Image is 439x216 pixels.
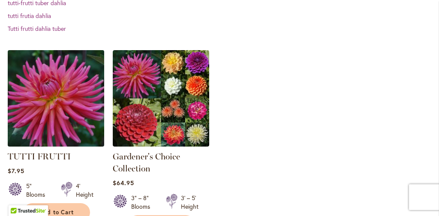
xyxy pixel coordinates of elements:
span: $7.95 [8,167,24,175]
a: Gardener's Choice Collection [113,151,180,174]
img: Gardener's Choice Collection [113,50,209,147]
div: 5" Blooms [26,182,51,199]
div: 4' Height [76,182,93,199]
img: TUTTI FRUTTI [5,48,106,149]
span: Add to Cart [39,209,74,216]
a: Tutti frutti dahlia tuber [8,24,66,33]
a: TUTTI FRUTTI [8,151,71,162]
div: 3' – 5' Height [181,194,198,211]
a: TUTTI FRUTTI [8,140,104,148]
div: 3" – 8" Blooms [131,194,156,211]
iframe: Launch Accessibility Center [6,186,30,210]
span: $64.95 [113,179,134,187]
a: tutti frutia dahlia [8,12,51,20]
a: Gardener's Choice Collection [113,140,209,148]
